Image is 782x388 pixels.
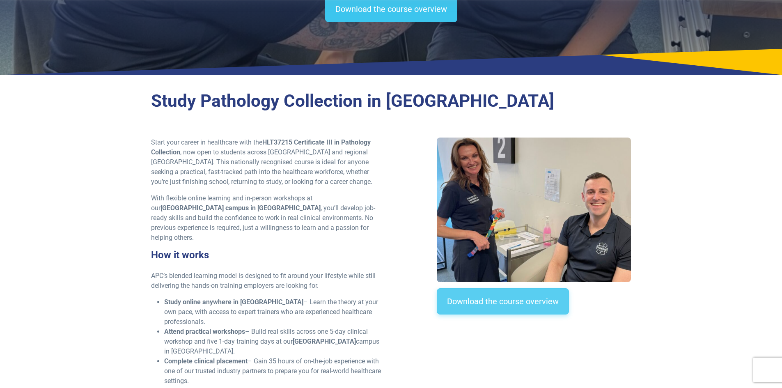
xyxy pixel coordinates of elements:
li: – Build real skills across one 5-day clinical workshop and five 1-day training days at our campus... [164,327,386,356]
p: APC’s blended learning model is designed to fit around your lifestyle while still delivering the ... [151,271,386,291]
a: Download the course overview [437,288,569,315]
li: – Gain 35 hours of on-the-job experience with one of our trusted industry partners to prepare you... [164,356,386,386]
p: Start your career in healthcare with the , now open to students across [GEOGRAPHIC_DATA] and regi... [151,138,386,187]
li: – Learn the theory at your own pace, with access to expert trainers who are experienced healthcar... [164,297,386,327]
strong: Study online anywhere in [GEOGRAPHIC_DATA] [164,298,303,306]
strong: Complete clinical placement [164,357,248,365]
strong: HLT37215 Certificate III in Pathology Collection [151,138,371,156]
iframe: EmbedSocial Universal Widget [437,331,631,373]
strong: [GEOGRAPHIC_DATA] campus in [GEOGRAPHIC_DATA] [161,204,321,212]
p: With flexible online learning and in-person workshops at our , you’ll develop job-ready skills an... [151,193,386,243]
h3: How it works [151,249,386,261]
h2: Study Pathology Collection in [GEOGRAPHIC_DATA] [151,91,631,112]
strong: [GEOGRAPHIC_DATA] [293,337,356,345]
strong: Attend practical workshops [164,328,245,335]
